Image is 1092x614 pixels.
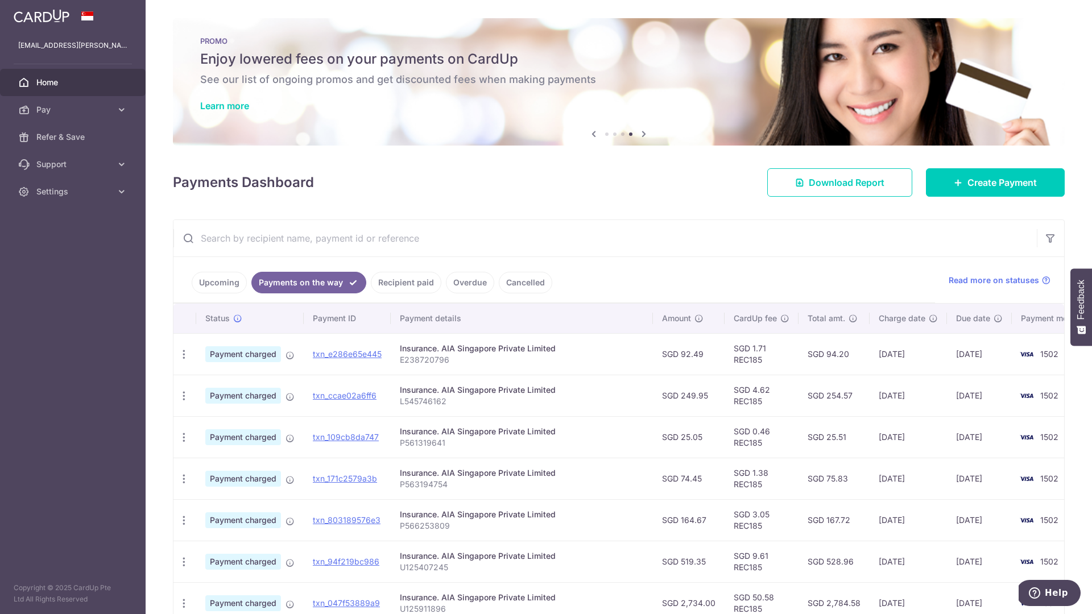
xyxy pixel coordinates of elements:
[725,499,799,541] td: SGD 3.05 REC185
[173,18,1065,146] img: Latest Promos banner
[947,458,1012,499] td: [DATE]
[400,479,644,490] p: P563194754
[947,416,1012,458] td: [DATE]
[313,598,380,608] a: txn_047f53889a9
[949,275,1050,286] a: Read more on statuses
[809,176,884,189] span: Download Report
[400,562,644,573] p: U125407245
[400,520,644,532] p: P566253809
[653,499,725,541] td: SGD 164.67
[205,595,281,611] span: Payment charged
[1019,580,1081,608] iframe: Opens a widget where you can find more information
[400,550,644,562] div: Insurance. AIA Singapore Private Limited
[799,416,870,458] td: SGD 25.51
[1015,596,1038,610] img: Bank Card
[200,100,249,111] a: Learn more
[400,384,644,396] div: Insurance. AIA Singapore Private Limited
[400,343,644,354] div: Insurance. AIA Singapore Private Limited
[304,304,391,333] th: Payment ID
[400,509,644,520] div: Insurance. AIA Singapore Private Limited
[205,346,281,362] span: Payment charged
[1040,515,1058,525] span: 1502
[767,168,912,197] a: Download Report
[1040,474,1058,483] span: 1502
[653,458,725,499] td: SGD 74.45
[1015,555,1038,569] img: Bank Card
[36,159,111,170] span: Support
[391,304,653,333] th: Payment details
[200,36,1037,45] p: PROMO
[36,131,111,143] span: Refer & Save
[1040,349,1058,359] span: 1502
[870,499,947,541] td: [DATE]
[799,333,870,375] td: SGD 94.20
[947,499,1012,541] td: [DATE]
[400,467,644,479] div: Insurance. AIA Singapore Private Limited
[36,77,111,88] span: Home
[200,50,1037,68] h5: Enjoy lowered fees on your payments on CardUp
[446,272,494,293] a: Overdue
[1015,389,1038,403] img: Bank Card
[205,512,281,528] span: Payment charged
[725,458,799,499] td: SGD 1.38 REC185
[192,272,247,293] a: Upcoming
[956,313,990,324] span: Due date
[947,541,1012,582] td: [DATE]
[662,313,691,324] span: Amount
[36,186,111,197] span: Settings
[1040,557,1058,566] span: 1502
[14,9,69,23] img: CardUp
[313,515,380,525] a: txn_803189576e3
[1040,432,1058,442] span: 1502
[879,313,925,324] span: Charge date
[653,541,725,582] td: SGD 519.35
[1076,280,1086,320] span: Feedback
[870,375,947,416] td: [DATE]
[205,471,281,487] span: Payment charged
[949,275,1039,286] span: Read more on statuses
[799,458,870,499] td: SGD 75.83
[1040,391,1058,400] span: 1502
[1070,268,1092,346] button: Feedback - Show survey
[205,429,281,445] span: Payment charged
[400,592,644,603] div: Insurance. AIA Singapore Private Limited
[36,104,111,115] span: Pay
[799,375,870,416] td: SGD 254.57
[799,541,870,582] td: SGD 528.96
[725,333,799,375] td: SGD 1.71 REC185
[1015,347,1038,361] img: Bank Card
[653,375,725,416] td: SGD 249.95
[313,432,379,442] a: txn_109cb8da747
[653,333,725,375] td: SGD 92.49
[313,474,377,483] a: txn_171c2579a3b
[173,220,1037,256] input: Search by recipient name, payment id or reference
[205,313,230,324] span: Status
[725,541,799,582] td: SGD 9.61 REC185
[967,176,1037,189] span: Create Payment
[870,458,947,499] td: [DATE]
[1015,472,1038,486] img: Bank Card
[1015,513,1038,527] img: Bank Card
[313,349,382,359] a: txn_e286e65e445
[808,313,845,324] span: Total amt.
[499,272,552,293] a: Cancelled
[313,391,377,400] a: txn_ccae02a6ff6
[947,333,1012,375] td: [DATE]
[205,554,281,570] span: Payment charged
[734,313,777,324] span: CardUp fee
[725,375,799,416] td: SGD 4.62 REC185
[870,541,947,582] td: [DATE]
[725,416,799,458] td: SGD 0.46 REC185
[400,396,644,407] p: L545746162
[371,272,441,293] a: Recipient paid
[251,272,366,293] a: Payments on the way
[1015,430,1038,444] img: Bank Card
[173,172,314,193] h4: Payments Dashboard
[400,437,644,449] p: P561319641
[18,40,127,51] p: [EMAIL_ADDRESS][PERSON_NAME][DOMAIN_NAME]
[947,375,1012,416] td: [DATE]
[205,388,281,404] span: Payment charged
[200,73,1037,86] h6: See our list of ongoing promos and get discounted fees when making payments
[870,333,947,375] td: [DATE]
